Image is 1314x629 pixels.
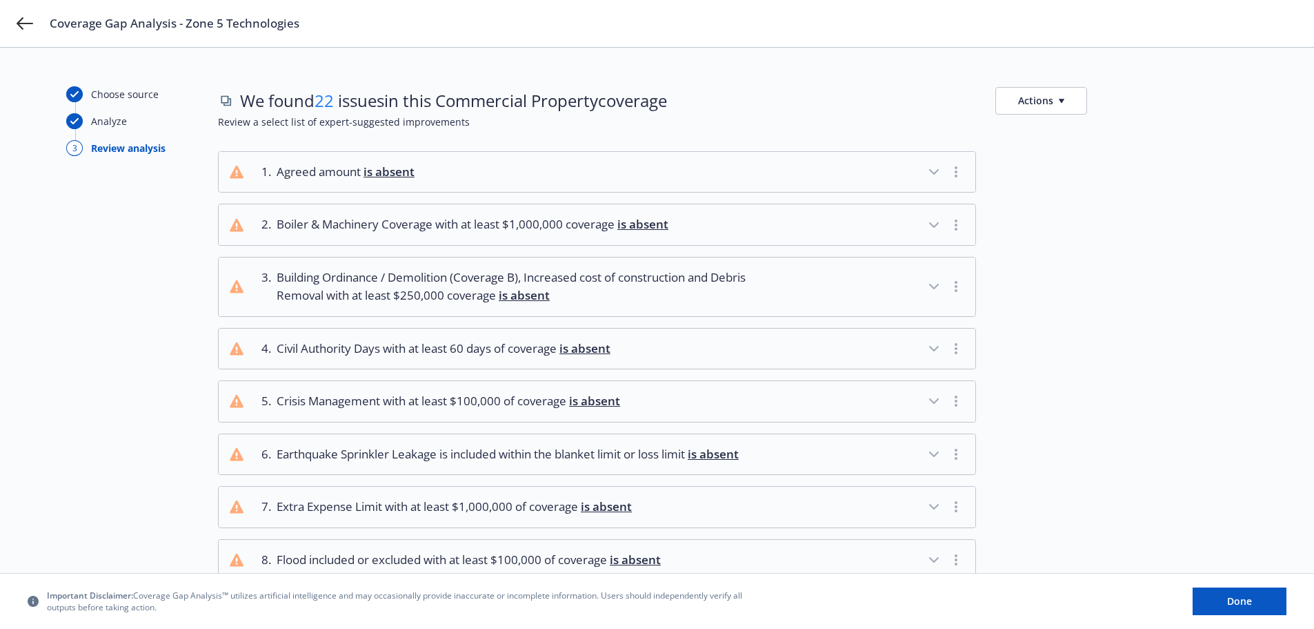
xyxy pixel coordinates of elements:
[91,114,127,128] div: Analyze
[277,445,739,463] span: Earthquake Sprinkler Leakage is included within the blanket limit or loss limit
[995,86,1087,115] button: Actions
[219,329,975,369] button: 4.Civil Authority Days with at least 60 days of coverage is absent
[277,340,610,358] span: Civil Authority Days with at least 60 days of coverage
[610,552,661,568] span: is absent
[277,392,620,410] span: Crisis Management with at least $100,000 of coverage
[219,152,975,192] button: 1.Agreed amount is absent
[219,381,975,421] button: 5.Crisis Management with at least $100,000 of coverage is absent
[277,215,668,233] span: Boiler & Machinery Coverage with at least $1,000,000 coverage
[255,340,271,358] div: 4 .
[499,287,550,303] span: is absent
[219,434,975,474] button: 6.Earthquake Sprinkler Leakage is included within the blanket limit or loss limit is absent
[1193,588,1286,615] button: Done
[1227,594,1252,608] span: Done
[219,258,975,316] button: 3.Building Ordinance / Demolition (Coverage B), Increased cost of construction and Debris Removal...
[47,590,133,601] span: Important Disclaimer:
[240,89,667,113] span: We found issues in this Commercial Property coverage
[255,215,271,233] div: 2 .
[255,269,271,305] div: 3 .
[581,499,632,514] span: is absent
[47,590,750,613] span: Coverage Gap Analysis™ utilizes artificial intelligence and may occasionally provide inaccurate o...
[66,140,83,156] div: 3
[91,87,159,101] div: Choose source
[255,551,271,569] div: 8 .
[219,487,975,527] button: 7.Extra Expense Limit with at least $1,000,000 of coverage is absent
[255,498,271,516] div: 7 .
[569,393,620,409] span: is absent
[364,164,415,180] span: is absent
[255,163,271,181] div: 1 .
[255,392,271,410] div: 5 .
[277,163,415,181] span: Agreed amount
[219,204,975,244] button: 2.Boiler & Machinery Coverage with at least $1,000,000 coverage is absent
[559,340,610,356] span: is absent
[50,15,299,32] span: Coverage Gap Analysis - Zone 5 Technologies
[218,115,1248,129] span: Review a select list of expert-suggested improvements
[617,216,668,232] span: is absent
[315,89,334,112] span: 22
[277,498,632,516] span: Extra Expense Limit with at least $1,000,000 of coverage
[277,551,661,569] span: Flood included or excluded with at least $100,000 of coverage
[219,540,975,580] button: 8.Flood included or excluded with at least $100,000 of coverage is absent
[995,87,1087,115] button: Actions
[255,445,271,463] div: 6 .
[688,446,739,462] span: is absent
[91,141,166,155] div: Review analysis
[277,269,781,305] span: Building Ordinance / Demolition (Coverage B), Increased cost of construction and Debris Removal w...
